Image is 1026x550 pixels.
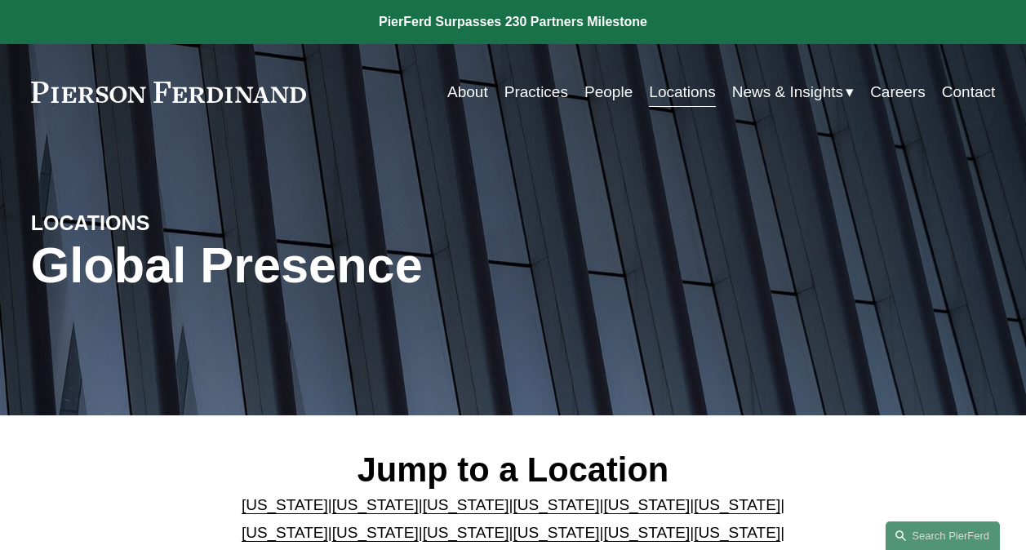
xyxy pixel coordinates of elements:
[732,78,843,106] span: News & Insights
[870,77,926,108] a: Careers
[886,521,1000,550] a: Search this site
[694,496,780,513] a: [US_STATE]
[242,496,328,513] a: [US_STATE]
[332,496,419,513] a: [US_STATE]
[694,524,780,541] a: [US_STATE]
[242,524,328,541] a: [US_STATE]
[447,77,488,108] a: About
[603,496,690,513] a: [US_STATE]
[732,77,854,108] a: folder dropdown
[423,524,509,541] a: [US_STATE]
[603,524,690,541] a: [US_STATE]
[942,77,995,108] a: Contact
[423,496,509,513] a: [US_STATE]
[649,77,715,108] a: Locations
[513,496,600,513] a: [US_STATE]
[31,211,272,237] h4: LOCATIONS
[584,77,633,108] a: People
[232,450,794,490] h2: Jump to a Location
[513,524,600,541] a: [US_STATE]
[504,77,568,108] a: Practices
[332,524,419,541] a: [US_STATE]
[31,237,674,294] h1: Global Presence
